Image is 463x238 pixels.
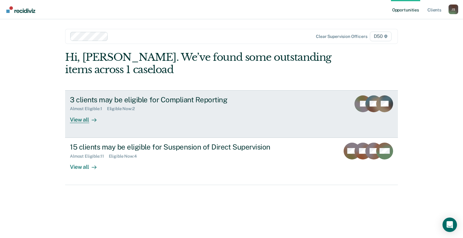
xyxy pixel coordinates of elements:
[70,143,282,151] div: 15 clients may be eligible for Suspension of Direct Supervision
[370,32,392,41] span: D50
[65,138,398,185] a: 15 clients may be eligible for Suspension of Direct SupervisionAlmost Eligible:11Eligible Now:4Vi...
[443,218,457,232] div: Open Intercom Messenger
[70,154,109,159] div: Almost Eligible : 11
[449,5,458,14] div: J S
[316,34,367,39] div: Clear supervision officers
[70,159,104,170] div: View all
[65,51,331,76] div: Hi, [PERSON_NAME]. We’ve found some outstanding items across 1 caseload
[109,154,142,159] div: Eligible Now : 4
[449,5,458,14] button: Profile dropdown button
[107,106,140,111] div: Eligible Now : 2
[70,95,282,104] div: 3 clients may be eligible for Compliant Reporting
[70,106,107,111] div: Almost Eligible : 1
[6,6,35,13] img: Recidiviz
[65,90,398,138] a: 3 clients may be eligible for Compliant ReportingAlmost Eligible:1Eligible Now:2View all
[70,111,104,123] div: View all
